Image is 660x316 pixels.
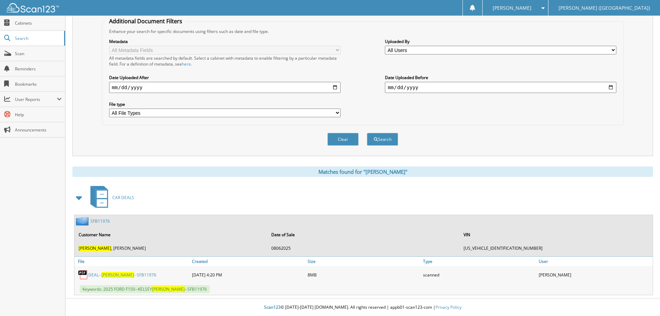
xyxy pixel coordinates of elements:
[15,51,62,57] span: Scan
[109,75,341,80] label: Date Uploaded After
[102,272,134,278] span: [PERSON_NAME]
[74,257,190,266] a: File
[109,82,341,93] input: start
[7,3,59,12] img: scan123-logo-white.svg
[15,81,62,87] span: Bookmarks
[15,66,62,72] span: Reminders
[385,75,616,80] label: Date Uploaded Before
[109,101,341,107] label: File type
[190,268,306,282] div: [DATE] 4:20 PM
[15,127,62,133] span: Announcements
[182,61,191,67] a: here
[75,228,267,242] th: Customer Name
[88,272,156,278] a: DEAL--[PERSON_NAME]--SFB11976
[385,82,616,93] input: end
[79,245,111,251] span: [PERSON_NAME]
[327,133,359,146] button: Clear
[15,112,62,118] span: Help
[72,166,653,177] div: Matches found for "[PERSON_NAME]"
[15,20,62,26] span: Cabinets
[306,257,422,266] a: Size
[106,17,186,25] legend: Additional Document Filters
[90,218,110,224] a: SFB11976
[385,39,616,44] label: Uploaded By
[268,228,460,242] th: Date of Sale
[106,28,620,34] div: Enhance your search for specific documents using filters such as date and file type.
[112,195,134,200] span: CAR DEALS
[421,257,537,266] a: Type
[109,39,341,44] label: Metadata
[109,55,341,67] div: All metadata fields are searched by default. Select a cabinet with metadata to enable filtering b...
[537,257,653,266] a: User
[421,268,537,282] div: scanned
[558,6,650,10] span: [PERSON_NAME] ([GEOGRAPHIC_DATA])
[435,304,461,310] a: Privacy Policy
[493,6,531,10] span: [PERSON_NAME]
[152,286,185,292] span: [PERSON_NAME]
[460,242,652,254] td: [US_VEHICLE_IDENTIFICATION_NUMBER]
[65,299,660,316] div: © [DATE]-[DATE] [DOMAIN_NAME]. All rights reserved | appb01-scan123-com |
[15,96,57,102] span: User Reports
[76,217,90,225] img: folder2.png
[78,270,88,280] img: PDF.png
[75,242,267,254] td: , [PERSON_NAME]
[86,184,134,211] a: CAR DEALS
[80,285,210,293] span: Keywords: 2025 FORD F150--KELSEY --SFB11976
[460,228,652,242] th: VIN
[306,268,422,282] div: 8MB
[268,242,460,254] td: 08062025
[15,35,61,41] span: Search
[190,257,306,266] a: Created
[537,268,653,282] div: [PERSON_NAME]
[264,304,281,310] span: Scan123
[367,133,398,146] button: Search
